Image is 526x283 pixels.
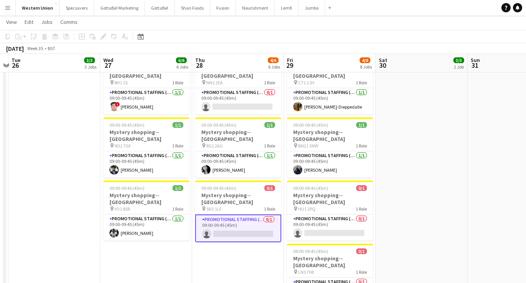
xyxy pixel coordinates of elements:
app-card-role: Promotional Staffing (Mystery Shopper)1/109:00-09:45 (45m)![PERSON_NAME] [103,88,189,114]
div: 1 Job [454,64,464,70]
span: Jobs [41,18,53,25]
app-card-role: Promotional Staffing (Mystery Shopper)1/109:00-09:45 (45m)[PERSON_NAME] [287,151,373,178]
span: 09:00-09:45 (45m) [110,185,144,191]
a: View [3,17,20,27]
button: Shan Foods [175,0,210,15]
div: [DATE] [6,45,24,52]
span: 6/6 [176,57,187,63]
div: 6 Jobs [176,64,188,70]
span: CT1 2JH [298,80,314,85]
span: LN5 7HE [298,269,314,275]
span: 09:00-09:45 (45m) [201,122,236,128]
span: 3/3 [84,57,95,63]
span: Fri [287,57,293,64]
span: Comms [60,18,78,25]
span: NN1 2EA [206,80,223,85]
div: BST [48,45,55,51]
span: 1 Role [356,206,367,212]
span: 1 Role [172,206,183,212]
span: 3/3 [453,57,464,63]
div: 6 Jobs [268,64,280,70]
span: 1/1 [264,122,275,128]
span: 30 [378,61,387,70]
button: Jumbo [299,0,325,15]
span: RH1 1S [114,80,128,85]
span: SN1 1LF [206,206,222,212]
app-job-card: 09:00-09:45 (45m)1/1Mystery shopping--[GEOGRAPHIC_DATA] RH1 1S1 RolePromotional Staffing (Mystery... [103,54,189,114]
span: 1/1 [173,122,183,128]
span: 1 Role [172,143,183,149]
span: RG1 2AG [206,143,223,149]
app-card-role: Promotional Staffing (Mystery Shopper)0/109:00-09:45 (45m) [195,214,281,242]
span: 09:00-09:45 (45m) [293,248,328,254]
app-card-role: Promotional Staffing (Mystery Shopper)0/109:00-09:45 (45m) [195,88,281,114]
span: Sun [471,57,480,64]
span: 1 Role [356,80,367,85]
span: 09:00-09:45 (45m) [110,122,144,128]
span: 1/1 [356,122,367,128]
a: Comms [57,17,81,27]
h3: Mystery shopping--[GEOGRAPHIC_DATA] [195,192,281,206]
button: Western Union [16,0,60,15]
span: ! [115,102,120,107]
app-job-card: 09:00-09:45 (45m)1/1Mystery shopping--[GEOGRAPHIC_DATA] W12 7GF1 RolePromotional Staffing (Myster... [103,117,189,178]
span: 27 [102,61,113,70]
app-job-card: 09:00-09:45 (45m)0/1Mystery shopping--[GEOGRAPHIC_DATA] SN1 1LF1 RolePromotional Staffing (Myster... [195,181,281,242]
app-card-role: Promotional Staffing (Mystery Shopper)1/109:00-09:45 (45m)[PERSON_NAME] [195,151,281,178]
app-card-role: Promotional Staffing (Mystery Shopper)1/109:00-09:45 (45m)[PERSON_NAME] [103,214,189,241]
span: 29 [286,61,293,70]
span: YO1 8SR [114,206,130,212]
span: 28 [194,61,205,70]
app-card-role: Promotional Staffing (Mystery Shopper)1/109:00-09:45 (45m)[PERSON_NAME] [103,151,189,178]
button: Fusion [210,0,236,15]
span: 09:00-09:45 (45m) [201,185,236,191]
span: 1 Role [264,143,275,149]
h3: Mystery shopping--[GEOGRAPHIC_DATA] [287,65,373,79]
h3: Mystery shopping--[GEOGRAPHIC_DATA] [287,129,373,142]
span: HU1 2PQ [298,206,315,212]
span: Sat [379,57,387,64]
h3: Mystery shopping--[GEOGRAPHIC_DATA] [103,192,189,206]
span: 31 [470,61,480,70]
a: Edit [22,17,37,27]
span: BN21 3NW [298,143,318,149]
app-card-role: Promotional Staffing (Mystery Shopper)1/109:00-09:45 (45m)[PERSON_NAME]-Dieppedalle [287,88,373,114]
span: 09:00-09:45 (45m) [293,122,328,128]
button: Lemfi [275,0,299,15]
a: Jobs [38,17,56,27]
h3: Mystery shopping--[GEOGRAPHIC_DATA] [103,129,189,142]
span: 1/1 [173,185,183,191]
span: 1 Role [356,269,367,275]
span: W12 7GF [114,143,131,149]
h3: Mystery shopping--[GEOGRAPHIC_DATA] [195,129,281,142]
app-job-card: 09:00-09:45 (45m)1/1Mystery shopping--[GEOGRAPHIC_DATA] CT1 2JH1 RolePromotional Staffing (Myster... [287,54,373,114]
span: 0/1 [356,185,367,191]
app-job-card: 09:00-09:45 (45m)0/1Mystery shopping--[GEOGRAPHIC_DATA] HU1 2PQ1 RolePromotional Staffing (Myster... [287,181,373,241]
span: 1 Role [264,80,275,85]
span: 1 Role [356,143,367,149]
span: 26 [10,61,20,70]
div: 3 Jobs [85,64,96,70]
span: Wed [103,57,113,64]
app-job-card: 09:00-09:45 (45m)1/1Mystery shopping--[GEOGRAPHIC_DATA] RG1 2AG1 RolePromotional Staffing (Myster... [195,117,281,178]
span: 09:00-09:45 (45m) [293,185,328,191]
app-job-card: 09:00-09:45 (45m)0/1Mystery shopping--[GEOGRAPHIC_DATA] NN1 2EA1 RolePromotional Staffing (Myster... [195,54,281,114]
span: 4/8 [360,57,370,63]
button: Nourishment [236,0,275,15]
span: 1 Role [264,206,275,212]
span: 0/1 [264,185,275,191]
span: 4/6 [268,57,279,63]
span: 1 Role [172,80,183,85]
h3: Mystery shopping--[GEOGRAPHIC_DATA] [195,65,281,79]
span: Week 35 [25,45,45,51]
app-job-card: 09:00-09:45 (45m)1/1Mystery shopping--[GEOGRAPHIC_DATA] BN21 3NW1 RolePromotional Staffing (Myste... [287,117,373,178]
span: View [6,18,17,25]
span: Edit [25,18,33,25]
div: 8 Jobs [360,64,372,70]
